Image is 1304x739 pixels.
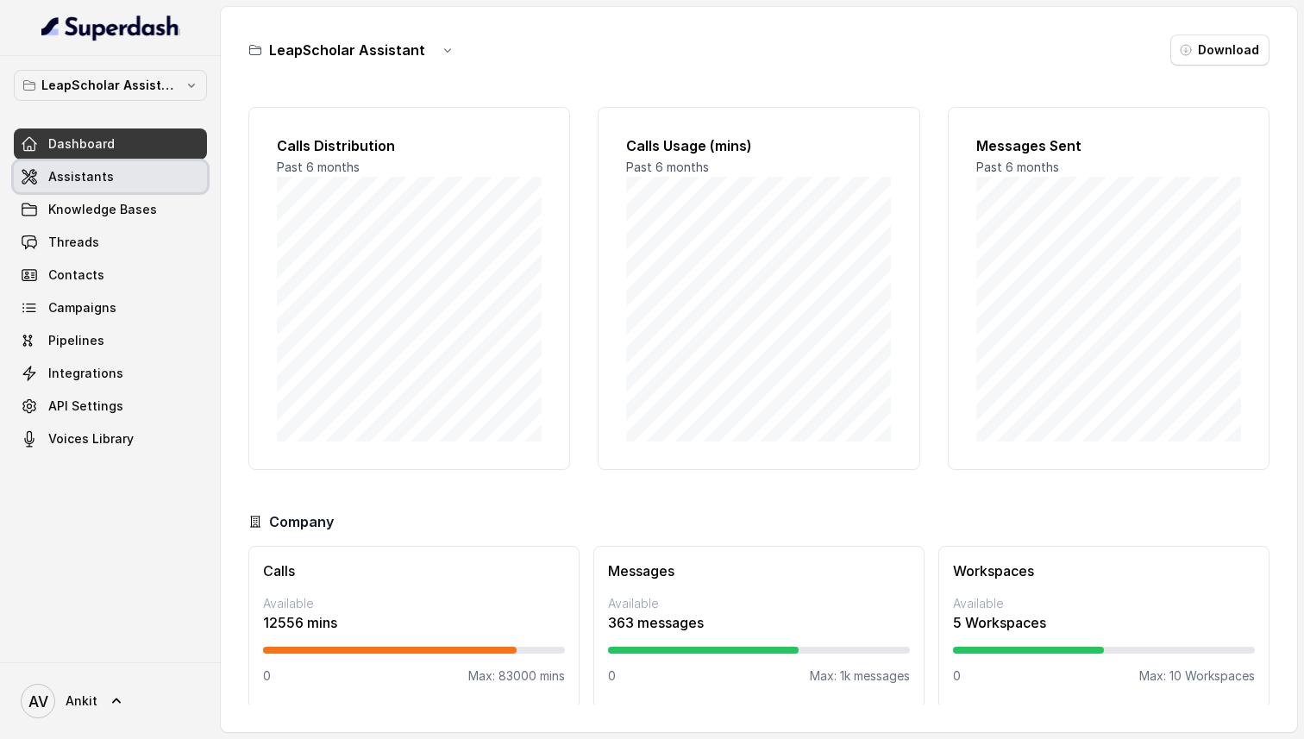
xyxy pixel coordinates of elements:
[976,135,1241,156] h2: Messages Sent
[608,612,910,633] p: 363 messages
[1170,34,1270,66] button: Download
[626,160,709,174] span: Past 6 months
[1139,667,1255,685] p: Max: 10 Workspaces
[976,160,1059,174] span: Past 6 months
[263,667,271,685] p: 0
[953,667,961,685] p: 0
[263,595,565,612] p: Available
[14,292,207,323] a: Campaigns
[14,161,207,192] a: Assistants
[66,692,97,710] span: Ankit
[48,332,104,349] span: Pipelines
[48,234,99,251] span: Threads
[48,365,123,382] span: Integrations
[626,135,891,156] h2: Calls Usage (mins)
[953,561,1255,581] h3: Workspaces
[41,14,180,41] img: light.svg
[41,75,179,96] p: LeapScholar Assistant
[277,135,542,156] h2: Calls Distribution
[14,423,207,454] a: Voices Library
[48,398,123,415] span: API Settings
[48,201,157,218] span: Knowledge Bases
[953,612,1255,633] p: 5 Workspaces
[608,561,910,581] h3: Messages
[14,70,207,101] button: LeapScholar Assistant
[810,667,910,685] p: Max: 1k messages
[277,160,360,174] span: Past 6 months
[14,358,207,389] a: Integrations
[28,692,48,711] text: AV
[263,561,565,581] h3: Calls
[48,299,116,316] span: Campaigns
[14,677,207,725] a: Ankit
[48,266,104,284] span: Contacts
[953,595,1255,612] p: Available
[263,612,565,633] p: 12556 mins
[269,40,425,60] h3: LeapScholar Assistant
[14,194,207,225] a: Knowledge Bases
[48,135,115,153] span: Dashboard
[48,168,114,185] span: Assistants
[14,391,207,422] a: API Settings
[14,227,207,258] a: Threads
[269,511,334,532] h3: Company
[14,128,207,160] a: Dashboard
[48,430,134,448] span: Voices Library
[14,325,207,356] a: Pipelines
[468,667,565,685] p: Max: 83000 mins
[14,260,207,291] a: Contacts
[608,595,910,612] p: Available
[608,667,616,685] p: 0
